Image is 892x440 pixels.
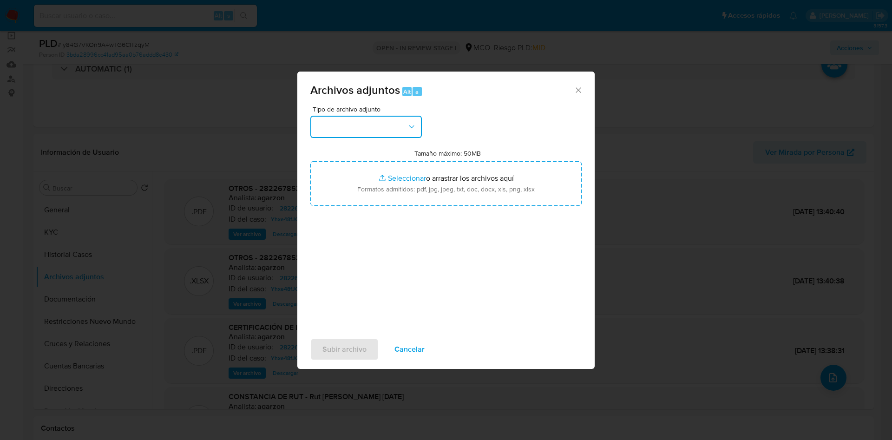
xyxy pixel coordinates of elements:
[394,339,425,360] span: Cancelar
[403,87,411,96] span: Alt
[310,82,400,98] span: Archivos adjuntos
[414,149,481,158] label: Tamaño máximo: 50MB
[313,106,424,112] span: Tipo de archivo adjunto
[574,85,582,94] button: Cerrar
[415,87,419,96] span: a
[382,338,437,361] button: Cancelar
